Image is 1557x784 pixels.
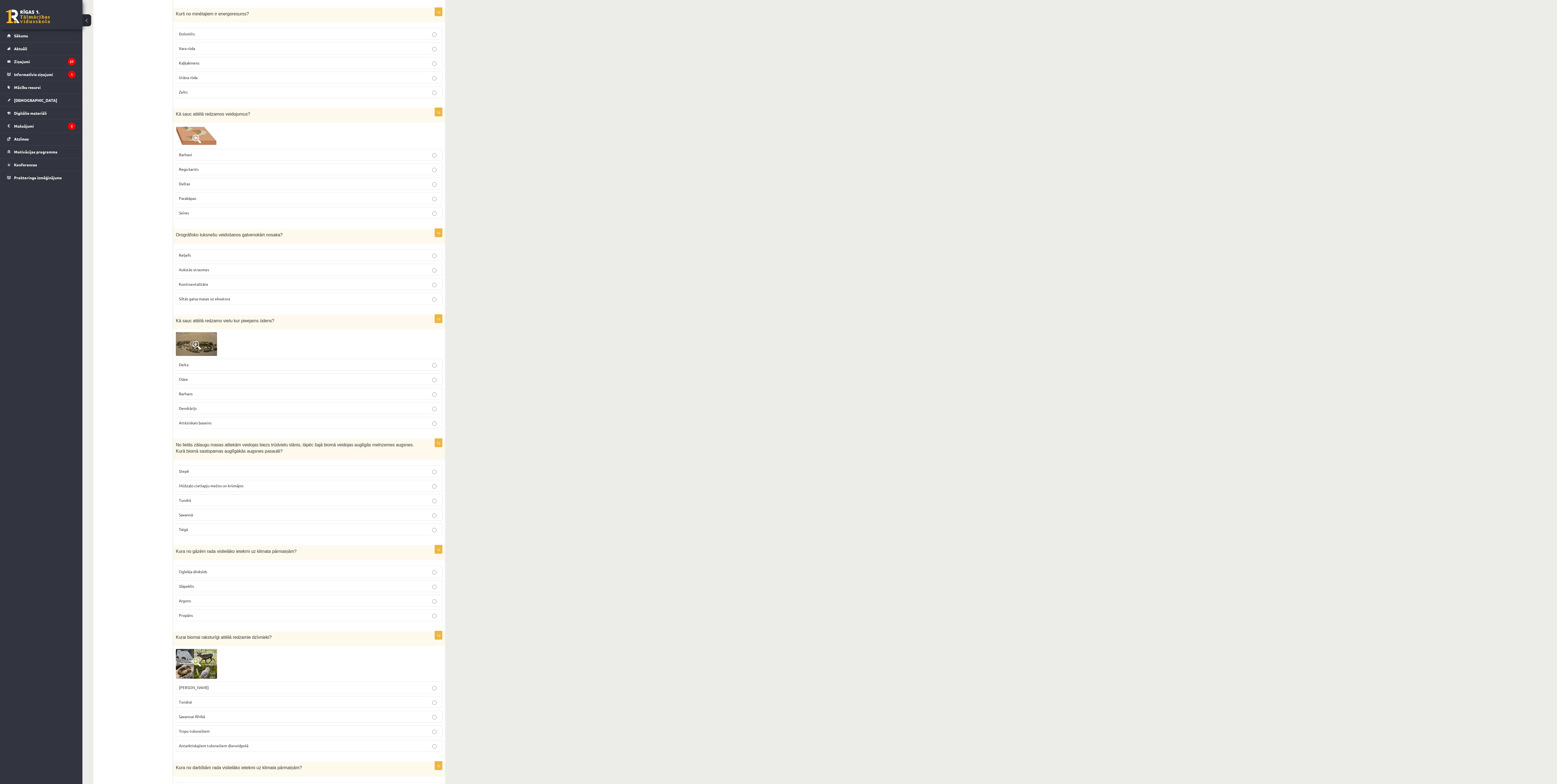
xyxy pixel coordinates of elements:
[7,158,76,171] a: Konferences
[179,167,199,172] span: Rega karsts
[7,171,76,184] a: Proktoringa izmēģinājums
[176,635,272,640] span: Kurai biomai raksturīgi attēlā redzamie dzīvnieki?
[7,133,76,145] a: Atzīmes
[179,75,198,80] span: Urāna rūda
[432,168,437,172] input: Rega karsts
[432,363,437,368] input: Delta
[432,283,437,287] input: Kontinentalitāte
[179,469,189,474] span: Stepē
[14,111,47,116] span: Digitālie materiāli
[176,126,217,146] img: 1.png
[432,254,437,258] input: Reljefs
[179,483,243,488] span: Mūžzaļo cietlapju mežos un krūmājos
[432,297,437,302] input: Siltās gaisa masas uz ekvatora
[7,120,76,132] a: Maksājumi2
[176,649,217,679] img: 1.png
[14,136,29,141] span: Atzīmes
[179,391,193,396] span: Barhans
[432,701,437,705] input: Tundrai
[435,631,442,640] p: 1p
[179,699,192,704] span: Tundrai
[435,228,442,237] p: 1p
[176,549,296,554] span: Kura no gāzēm rada vislielāko ietekmi uz klimata pārmaiņām?
[179,296,230,301] span: Siltās gaisa masas uz ekvatora
[14,33,28,38] span: Sākums
[179,152,192,157] span: Barhani
[179,584,194,589] span: Slāpeklis
[432,91,437,95] input: Zelts
[176,332,217,356] img: 1.png
[7,94,76,107] a: [DEMOGRAPHIC_DATA]
[179,60,199,65] span: Kaļķakmens
[179,282,208,287] span: Kontinentalitāte
[432,585,437,589] input: Slāpeklis
[435,7,442,16] p: 1p
[7,107,76,119] a: Digitālie materiāli
[7,81,76,94] a: Mācību resursi
[179,31,195,36] span: Dolomīts
[7,55,76,68] a: Ziņojumi27
[432,76,437,80] input: Urāna rūda
[7,145,76,158] a: Motivācijas programma
[432,182,437,187] input: Deltas
[432,407,437,411] input: Dendrārijs
[176,318,274,323] span: Kā sauc attēlā redzamo vietu kur pieejams ūdens?
[432,378,437,382] input: Oāze
[179,362,188,367] span: Delta
[179,613,193,618] span: Propāns
[435,545,442,554] p: 1p
[14,46,27,51] span: Aktuāli
[432,499,437,503] input: Tundrā
[179,598,191,603] span: Argons
[432,47,437,51] input: Vara rūda
[179,714,205,719] span: Savannai Āfrikā
[179,729,210,733] span: Tropu tuksnešiem
[179,196,196,201] span: Parakāpas
[432,570,437,575] input: Oglekļa dioksīds
[432,470,437,474] input: Stepē
[179,527,188,532] span: Taigā
[14,120,76,132] legend: Maksājumi
[179,406,197,411] span: Dendrārijs
[179,569,207,574] span: Oglekļa dioksīds
[432,61,437,66] input: Kaļķakmens
[432,528,437,532] input: Taigā
[432,392,437,397] input: Barhans
[176,443,414,453] span: No lielās zālaugu masas atliekām veidojas biezs trūdvielu slānis, tāpēc šajā biomā veidojas auglī...
[179,498,191,503] span: Tundrā
[14,85,41,90] span: Mācību resursi
[179,377,188,382] span: Oāze
[179,512,193,517] span: Savannā
[179,89,188,94] span: Zelts
[176,112,250,116] span: Kā sauc attēlā redzamos veidojumus?
[435,761,442,770] p: 1p
[432,484,437,489] input: Mūžzaļo cietlapju mežos un krūmājos
[432,211,437,216] input: Svīres
[179,253,191,257] span: Reljefs
[432,599,437,604] input: Argons
[432,268,437,273] input: Aukstās straumes
[432,32,437,37] input: Dolomīts
[435,314,442,323] p: 1p
[432,744,437,749] input: Antarktiskajiem tuksnešiem dienvidpolā
[68,71,76,78] i: 1
[179,181,190,186] span: Deltas
[14,175,62,180] span: Proktoringa izmēģinājums
[14,98,57,103] span: [DEMOGRAPHIC_DATA]
[432,197,437,201] input: Parakāpas
[176,233,283,237] span: Orogrāfisko tuksnešu veidošanos galvenokārt nosaka?
[14,68,76,81] legend: Informatīvie ziņojumi
[432,730,437,734] input: Tropu tuksnešiem
[14,162,37,167] span: Konferences
[435,108,442,116] p: 1p
[432,421,437,426] input: Artēziskais baseins
[7,68,76,81] a: Informatīvie ziņojumi1
[68,58,76,65] i: 27
[179,46,195,51] span: Vara rūda
[7,29,76,42] a: Sākums
[432,715,437,719] input: Savannai Āfrikā
[176,765,302,770] span: Kura no darbībām rada vislielāko ietekmi uz klimata pārmaiņām?
[435,438,442,447] p: 1p
[432,153,437,158] input: Barhani
[432,686,437,690] input: [PERSON_NAME]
